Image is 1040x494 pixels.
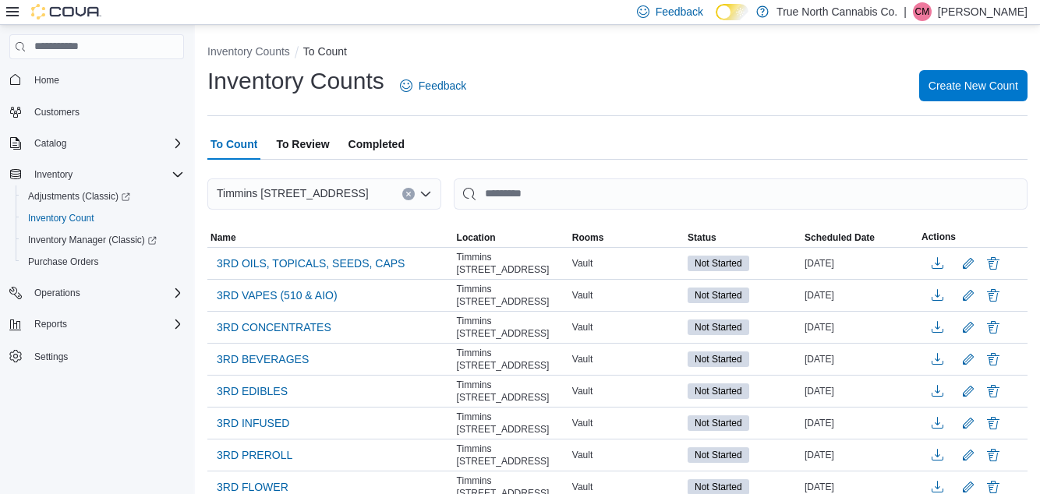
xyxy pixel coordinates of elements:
span: Status [688,231,716,244]
button: Delete [984,414,1003,432]
div: [DATE] [801,382,918,400]
span: Home [28,70,184,90]
span: 3RD CONCENTRATES [217,319,331,335]
span: Inventory Manager (Classic) [28,234,157,246]
span: Inventory [28,165,184,184]
div: [DATE] [801,318,918,337]
span: Settings [34,351,68,363]
span: Adjustments (Classic) [28,190,130,203]
button: Delete [984,254,1003,273]
span: Reports [34,318,67,330]
button: Delete [984,446,1003,464]
div: Vault [569,382,684,400]
button: Status [684,228,801,247]
span: Name [210,231,236,244]
div: [DATE] [801,286,918,305]
button: 3RD BEVERAGES [210,348,315,371]
a: Settings [28,348,74,366]
span: Timmins [STREET_ADDRESS] [457,379,566,404]
span: Operations [28,284,184,302]
span: Inventory [34,168,73,181]
button: Location [454,228,569,247]
span: Location [457,231,496,244]
div: Vault [569,446,684,464]
div: [DATE] [801,446,918,464]
button: Inventory [3,164,190,185]
button: Reports [3,313,190,335]
span: 3RD EDIBLES [217,383,288,399]
button: Home [3,69,190,91]
span: Not Started [688,319,749,335]
button: Operations [3,282,190,304]
button: Purchase Orders [16,251,190,273]
button: Edit count details [959,443,978,467]
a: Inventory Manager (Classic) [16,229,190,251]
span: Home [34,74,59,86]
span: Not Started [695,448,742,462]
button: Create New Count [919,70,1028,101]
button: Name [207,228,454,247]
div: Vault [569,318,684,337]
a: Inventory Count [22,209,101,228]
button: Delete [984,350,1003,369]
a: Purchase Orders [22,252,105,271]
button: Delete [984,318,1003,337]
span: Scheduled Date [805,231,875,244]
button: Edit count details [959,284,978,307]
span: Reports [28,315,184,333]
span: Customers [34,106,80,118]
a: Feedback [394,70,472,101]
span: Not Started [695,320,742,334]
span: Timmins [STREET_ADDRESS] [457,411,566,436]
p: [PERSON_NAME] [938,2,1028,21]
button: Catalog [3,132,190,154]
button: Operations [28,284,87,302]
span: Catalog [28,134,184,153]
span: Not Started [688,288,749,303]
span: Inventory Manager (Classic) [22,231,184,249]
a: Home [28,71,65,90]
span: Not Started [695,384,742,398]
span: Purchase Orders [28,256,99,268]
span: Feedback [656,4,703,19]
button: Edit count details [959,379,978,403]
button: Edit count details [959,252,978,275]
input: This is a search bar. After typing your query, hit enter to filter the results lower in the page. [454,178,1028,210]
div: Vault [569,254,684,273]
span: Not Started [688,447,749,463]
button: Delete [984,286,1003,305]
span: Adjustments (Classic) [22,187,184,206]
span: Timmins [STREET_ADDRESS] [457,283,566,308]
div: Vault [569,350,684,369]
button: 3RD OILS, TOPICALS, SEEDS, CAPS [210,252,411,275]
span: Timmins [STREET_ADDRESS] [217,184,369,203]
span: Not Started [695,256,742,270]
span: Operations [34,287,80,299]
input: Dark Mode [716,4,748,20]
button: Clear input [402,188,415,200]
span: Customers [28,102,184,122]
button: 3RD CONCENTRATES [210,316,338,339]
span: Not Started [688,351,749,367]
span: 3RD PREROLL [217,447,292,463]
span: Not Started [688,256,749,271]
button: Settings [3,344,190,367]
span: Purchase Orders [22,252,184,271]
span: Inventory Count [22,209,184,228]
span: Not Started [695,352,742,366]
button: 3RD VAPES (510 & AIO) [210,284,344,307]
button: Rooms [569,228,684,247]
span: Not Started [688,415,749,431]
a: Customers [28,103,86,122]
button: 3RD PREROLL [210,443,299,467]
h1: Inventory Counts [207,65,384,97]
button: To Count [303,45,347,58]
button: Open list of options [419,188,432,200]
span: Create New Count [929,78,1018,94]
span: Timmins [STREET_ADDRESS] [457,347,566,372]
button: Edit count details [959,316,978,339]
span: Not Started [695,480,742,494]
span: 3RD INFUSED [217,415,289,431]
img: Cova [31,4,101,19]
span: Not Started [695,416,742,430]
